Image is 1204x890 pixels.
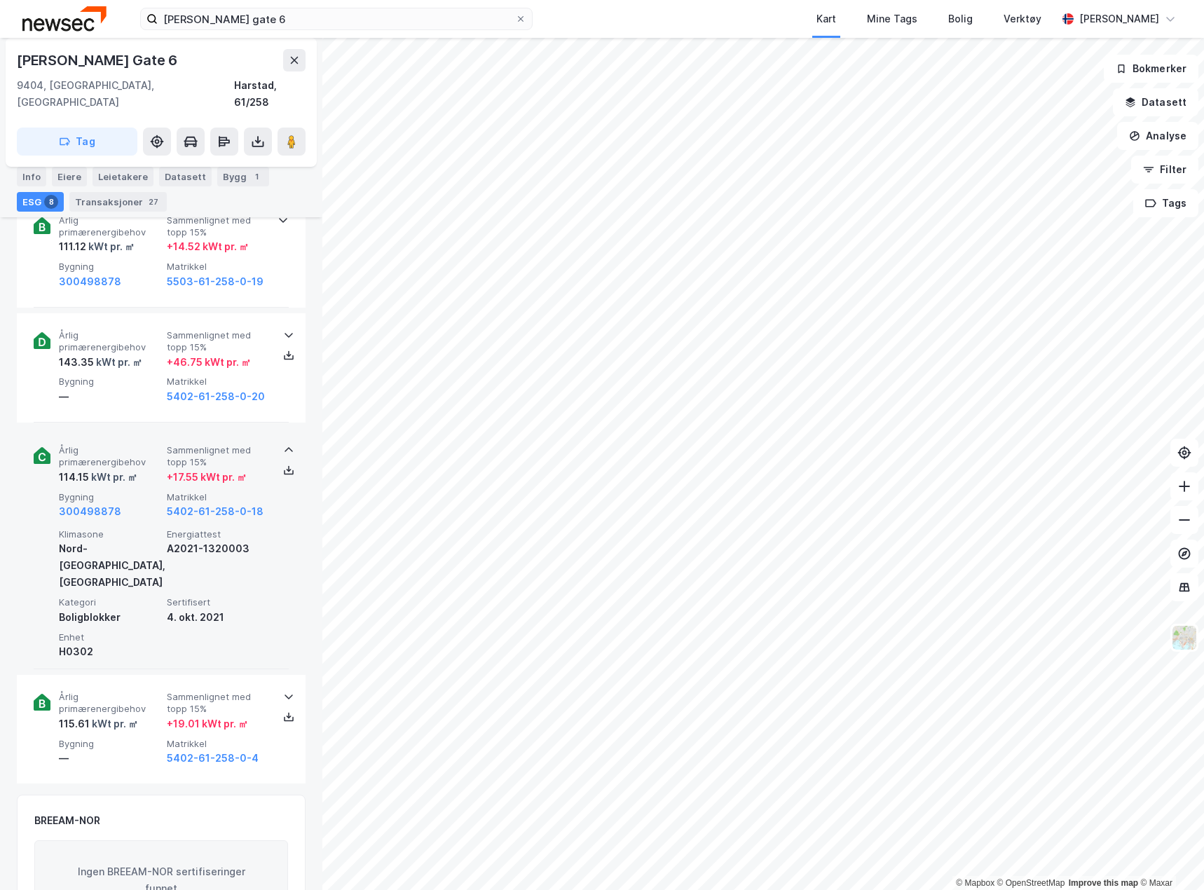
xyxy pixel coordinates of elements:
button: Filter [1131,156,1198,184]
span: Matrikkel [167,376,269,388]
div: kWt pr. ㎡ [89,469,137,486]
div: Harstad, 61/258 [234,77,306,111]
button: 5402-61-258-0-4 [167,750,259,767]
div: BREEAM-NOR [34,812,100,829]
div: Leietakere [93,167,153,186]
button: Bokmerker [1104,55,1198,83]
div: + 14.52 kWt pr. ㎡ [167,238,249,255]
span: Årlig primærenergibehov [59,444,161,469]
button: 5402-61-258-0-20 [167,388,265,405]
div: Nord-[GEOGRAPHIC_DATA], [GEOGRAPHIC_DATA] [59,540,161,591]
span: Matrikkel [167,261,269,273]
div: 115.61 [59,716,138,732]
a: Mapbox [956,878,994,888]
span: Årlig primærenergibehov [59,214,161,239]
div: Datasett [159,167,212,186]
div: ESG [17,192,64,212]
div: Boligblokker [59,609,161,626]
span: Matrikkel [167,738,269,750]
img: newsec-logo.f6e21ccffca1b3a03d2d.png [22,6,107,31]
button: 300498878 [59,273,121,290]
span: Klimasone [59,528,161,540]
div: 9404, [GEOGRAPHIC_DATA], [GEOGRAPHIC_DATA] [17,77,234,111]
button: 5503-61-258-0-19 [167,273,264,290]
div: + 17.55 kWt pr. ㎡ [167,469,247,486]
iframe: Chat Widget [1134,823,1204,890]
div: Kart [816,11,836,27]
div: H0302 [59,643,161,660]
span: Årlig primærenergibehov [59,329,161,354]
span: Bygning [59,491,161,503]
span: Matrikkel [167,491,269,503]
div: Transaksjoner [69,192,167,212]
div: — [59,388,161,405]
button: 300498878 [59,503,121,520]
button: Tags [1133,189,1198,217]
div: 27 [146,195,161,209]
div: Verktøy [1004,11,1041,27]
div: 114.15 [59,469,137,486]
input: Søk på adresse, matrikkel, gårdeiere, leietakere eller personer [158,8,515,29]
div: Info [17,167,46,186]
a: Improve this map [1069,878,1138,888]
span: Årlig primærenergibehov [59,691,161,716]
div: [PERSON_NAME] [1079,11,1159,27]
button: 5402-61-258-0-18 [167,503,264,520]
span: Sammenlignet med topp 15% [167,691,269,716]
span: Sammenlignet med topp 15% [167,214,269,239]
div: kWt pr. ㎡ [90,716,138,732]
div: 4. okt. 2021 [167,609,269,626]
div: A2021-1320003 [167,540,269,557]
button: Tag [17,128,137,156]
button: Analyse [1117,122,1198,150]
span: Bygning [59,376,161,388]
div: Bygg [217,167,269,186]
div: 8 [44,195,58,209]
span: Sammenlignet med topp 15% [167,444,269,469]
img: Z [1171,624,1198,651]
span: Energiattest [167,528,269,540]
div: 1 [249,170,264,184]
div: Eiere [52,167,87,186]
div: + 46.75 kWt pr. ㎡ [167,354,251,371]
span: Sertifisert [167,596,269,608]
span: Bygning [59,261,161,273]
div: [PERSON_NAME] Gate 6 [17,49,180,71]
span: Kategori [59,596,161,608]
div: Bolig [948,11,973,27]
span: Sammenlignet med topp 15% [167,329,269,354]
div: kWt pr. ㎡ [94,354,142,371]
span: Enhet [59,631,161,643]
div: 111.12 [59,238,135,255]
div: kWt pr. ㎡ [86,238,135,255]
span: Bygning [59,738,161,750]
div: 143.35 [59,354,142,371]
button: Datasett [1113,88,1198,116]
a: OpenStreetMap [997,878,1065,888]
div: + 19.01 kWt pr. ㎡ [167,716,248,732]
div: Mine Tags [867,11,917,27]
div: — [59,750,161,767]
